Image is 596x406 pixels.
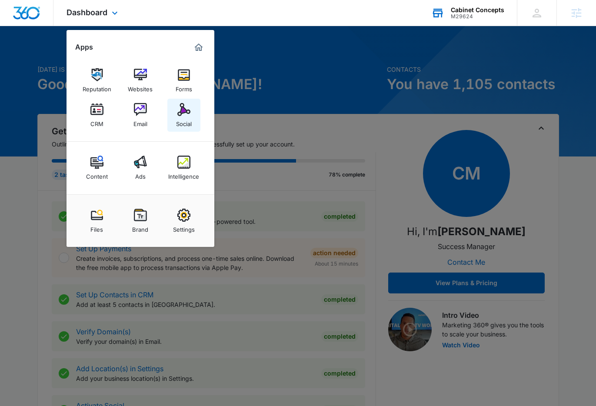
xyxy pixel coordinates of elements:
a: Intelligence [167,151,200,184]
div: Brand [132,222,148,233]
a: Marketing 360® Dashboard [192,40,206,54]
div: Email [133,116,147,127]
div: Forms [176,81,192,93]
div: account id [451,13,504,20]
a: Websites [124,64,157,97]
a: CRM [80,99,113,132]
a: Content [80,151,113,184]
a: Social [167,99,200,132]
div: Intelligence [168,169,199,180]
div: Ads [135,169,146,180]
div: CRM [90,116,103,127]
a: Files [80,204,113,237]
a: Forms [167,64,200,97]
div: Reputation [83,81,111,93]
a: Ads [124,151,157,184]
div: Files [90,222,103,233]
span: Dashboard [67,8,107,17]
a: Email [124,99,157,132]
div: Content [86,169,108,180]
h2: Apps [75,43,93,51]
div: Settings [173,222,195,233]
a: Reputation [80,64,113,97]
a: Brand [124,204,157,237]
div: Websites [128,81,153,93]
a: Settings [167,204,200,237]
div: account name [451,7,504,13]
div: Social [176,116,192,127]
